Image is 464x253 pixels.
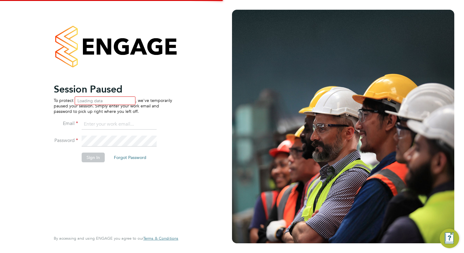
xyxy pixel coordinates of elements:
[54,83,172,95] h2: Session Paused
[82,153,105,162] button: Sign In
[143,236,178,241] a: Terms & Conditions
[440,229,459,248] button: Engage Resource Center
[54,120,78,127] label: Email
[75,97,135,105] li: Loading data
[54,98,172,114] p: To protect your account and sensitive data, we've temporarily paused your session. Simply enter y...
[109,153,151,162] button: Forgot Password
[82,119,157,130] input: Enter your work email...
[54,137,78,144] label: Password
[54,236,178,241] span: By accessing and using ENGAGE you agree to our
